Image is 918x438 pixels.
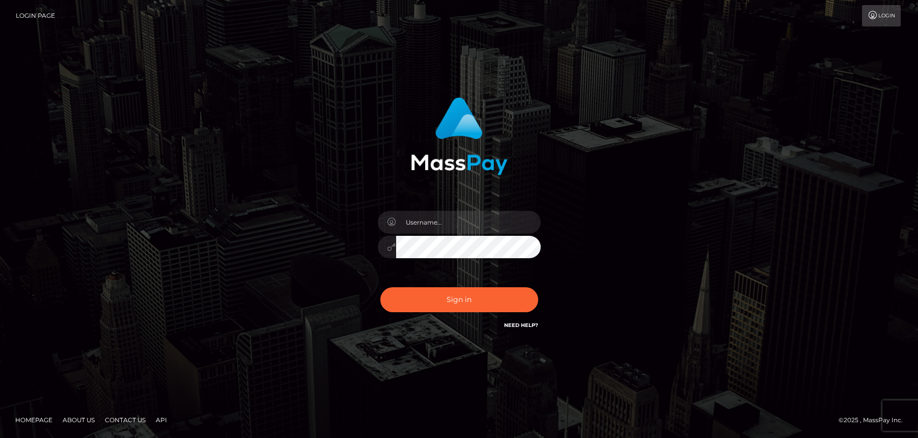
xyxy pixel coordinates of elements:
button: Sign in [380,287,538,312]
a: About Us [59,412,99,428]
img: MassPay Login [411,97,508,175]
a: API [152,412,171,428]
a: Need Help? [504,322,538,328]
a: Login [862,5,901,26]
a: Contact Us [101,412,150,428]
div: © 2025 , MassPay Inc. [839,415,910,426]
a: Homepage [11,412,57,428]
a: Login Page [16,5,55,26]
input: Username... [396,211,541,234]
